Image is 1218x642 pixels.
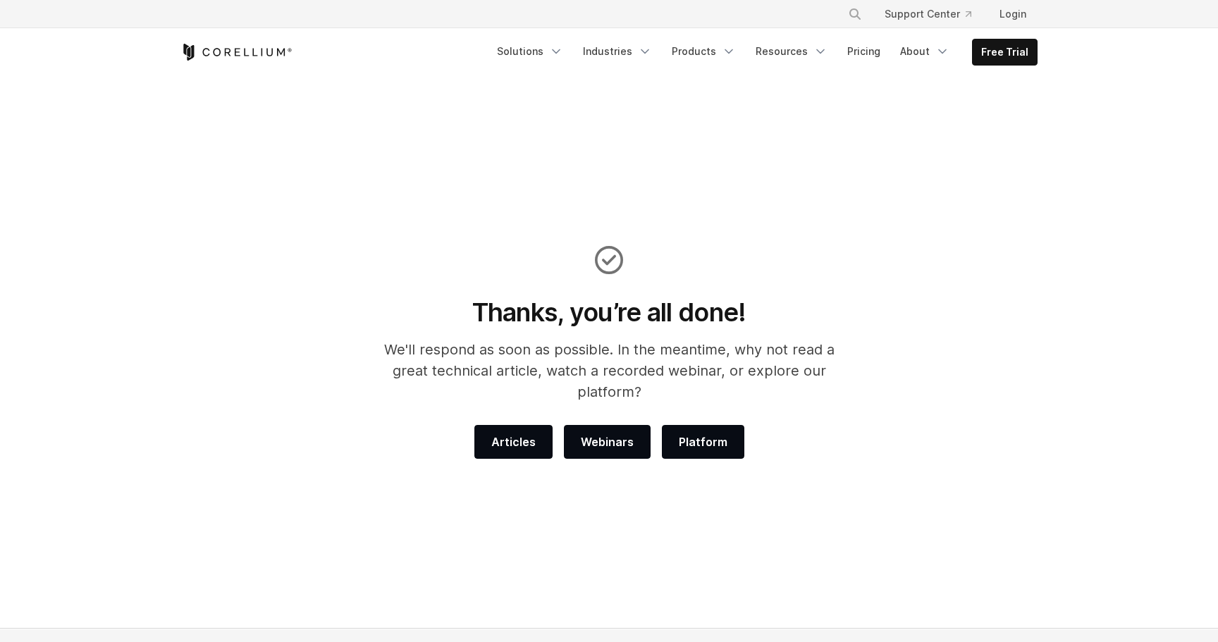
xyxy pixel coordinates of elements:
button: Search [842,1,868,27]
span: Platform [679,433,727,450]
a: Corellium Home [180,44,293,61]
a: Pricing [839,39,889,64]
h1: Thanks, you’re all done! [365,297,854,328]
a: Products [663,39,744,64]
a: Solutions [488,39,572,64]
a: Resources [747,39,836,64]
a: About [892,39,958,64]
span: Webinars [581,433,634,450]
a: Free Trial [973,39,1037,65]
div: Navigation Menu [488,39,1038,66]
a: Industries [574,39,660,64]
a: Login [988,1,1038,27]
span: Articles [491,433,536,450]
div: Navigation Menu [831,1,1038,27]
a: Webinars [564,425,651,459]
a: Articles [474,425,553,459]
p: We'll respond as soon as possible. In the meantime, why not read a great technical article, watch... [365,339,854,402]
a: Support Center [873,1,983,27]
a: Platform [662,425,744,459]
